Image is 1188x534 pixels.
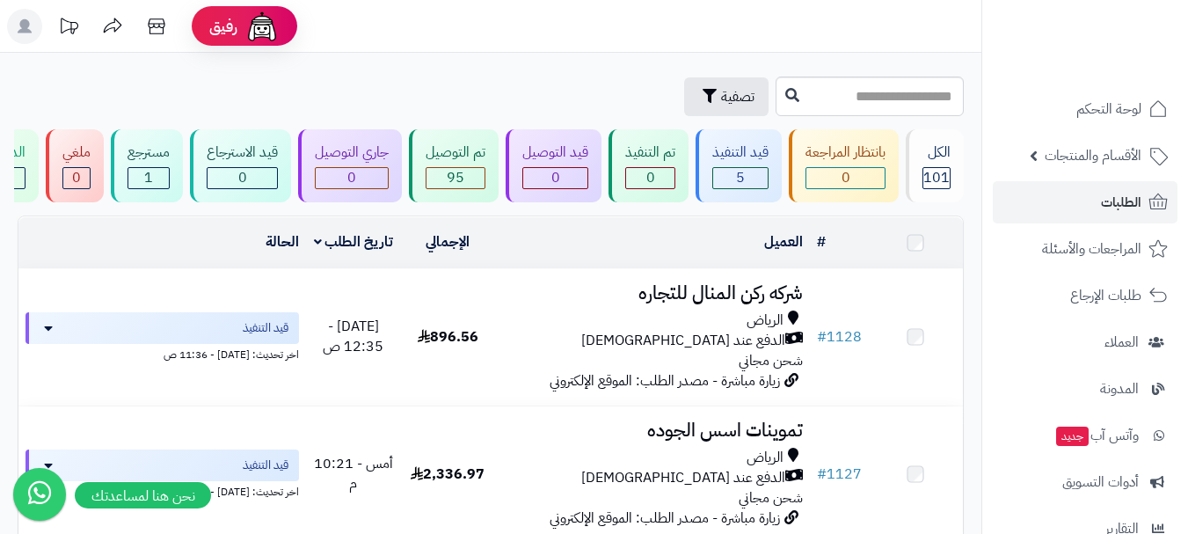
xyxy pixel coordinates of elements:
a: طلبات الإرجاع [993,274,1177,317]
a: العميل [764,231,803,252]
div: تم التوصيل [426,143,485,163]
div: الكل [922,143,951,163]
div: 0 [208,168,277,188]
a: بانتظار المراجعة 0 [785,129,902,202]
span: 101 [923,167,950,188]
div: 0 [523,168,587,188]
span: شحن مجاني [739,350,803,371]
h3: تموينات اسس الجوده [502,421,803,441]
span: 896.56 [418,326,478,347]
div: اخر تحديث: [DATE] - 11:36 ص [26,344,299,362]
a: قيد التنفيذ 5 [692,129,785,202]
span: لوحة التحكم [1076,97,1141,121]
div: 0 [806,168,885,188]
a: الكل101 [902,129,967,202]
div: 5 [713,168,768,188]
span: 0 [72,167,81,188]
span: قيد التنفيذ [243,319,288,337]
span: الطلبات [1101,190,1141,215]
a: الحالة [266,231,299,252]
span: 2,336.97 [411,464,485,485]
button: تصفية [684,77,769,116]
span: 0 [238,167,247,188]
a: لوحة التحكم [993,88,1177,130]
span: المراجعات والأسئلة [1042,237,1141,261]
a: المراجعات والأسئلة [993,228,1177,270]
a: تاريخ الطلب [314,231,394,252]
span: # [817,464,827,485]
div: 95 [426,168,485,188]
h3: شركه ركن المنال للتجاره [502,283,803,304]
span: # [817,326,827,347]
span: 0 [347,167,356,188]
span: 0 [646,167,655,188]
a: المدونة [993,368,1177,410]
span: وآتس آب [1054,423,1139,448]
span: [DATE] - 12:35 ص [323,316,383,357]
a: #1128 [817,326,862,347]
div: اخر تحديث: [DATE] - 11:36 ص [26,481,299,500]
span: أمس - 10:21 م [314,453,393,494]
span: أدوات التسويق [1062,470,1139,494]
div: 1 [128,168,169,188]
a: جاري التوصيل 0 [295,129,405,202]
a: #1127 [817,464,862,485]
a: قيد التوصيل 0 [502,129,605,202]
a: ملغي 0 [42,129,107,202]
div: 0 [63,168,90,188]
a: تحديثات المنصة [47,9,91,48]
span: جديد [1056,427,1089,446]
a: تم التنفيذ 0 [605,129,692,202]
div: قيد الاسترجاع [207,143,278,163]
span: الأقسام والمنتجات [1045,143,1141,168]
span: الرياض [747,448,783,468]
div: قيد التنفيذ [712,143,769,163]
span: المدونة [1100,377,1139,401]
span: الدفع عند [DEMOGRAPHIC_DATA] [581,331,785,351]
a: أدوات التسويق [993,461,1177,503]
a: الطلبات [993,181,1177,223]
span: 0 [551,167,560,188]
img: ai-face.png [244,9,280,44]
div: مسترجع [128,143,170,163]
span: العملاء [1104,330,1139,355]
a: قيد الاسترجاع 0 [186,129,295,202]
span: زيارة مباشرة - مصدر الطلب: الموقع الإلكتروني [550,508,780,529]
a: وآتس آبجديد [993,414,1177,457]
div: قيد التوصيل [522,143,588,163]
a: العملاء [993,321,1177,363]
div: جاري التوصيل [315,143,389,163]
span: الدفع عند [DEMOGRAPHIC_DATA] [581,468,785,488]
div: ملغي [62,143,91,163]
span: الرياض [747,311,783,331]
span: طلبات الإرجاع [1070,283,1141,308]
img: logo-2.png [1068,48,1171,84]
span: قيد التنفيذ [243,457,288,474]
a: # [817,231,826,252]
span: رفيق [209,16,237,37]
div: 0 [316,168,388,188]
span: 0 [842,167,850,188]
span: تصفية [721,86,754,107]
span: زيارة مباشرة - مصدر الطلب: الموقع الإلكتروني [550,370,780,391]
span: 95 [447,167,464,188]
div: 0 [626,168,674,188]
div: تم التنفيذ [625,143,675,163]
span: 5 [736,167,745,188]
a: الإجمالي [426,231,470,252]
span: شحن مجاني [739,487,803,508]
a: تم التوصيل 95 [405,129,502,202]
div: بانتظار المراجعة [805,143,886,163]
span: 1 [144,167,153,188]
a: مسترجع 1 [107,129,186,202]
